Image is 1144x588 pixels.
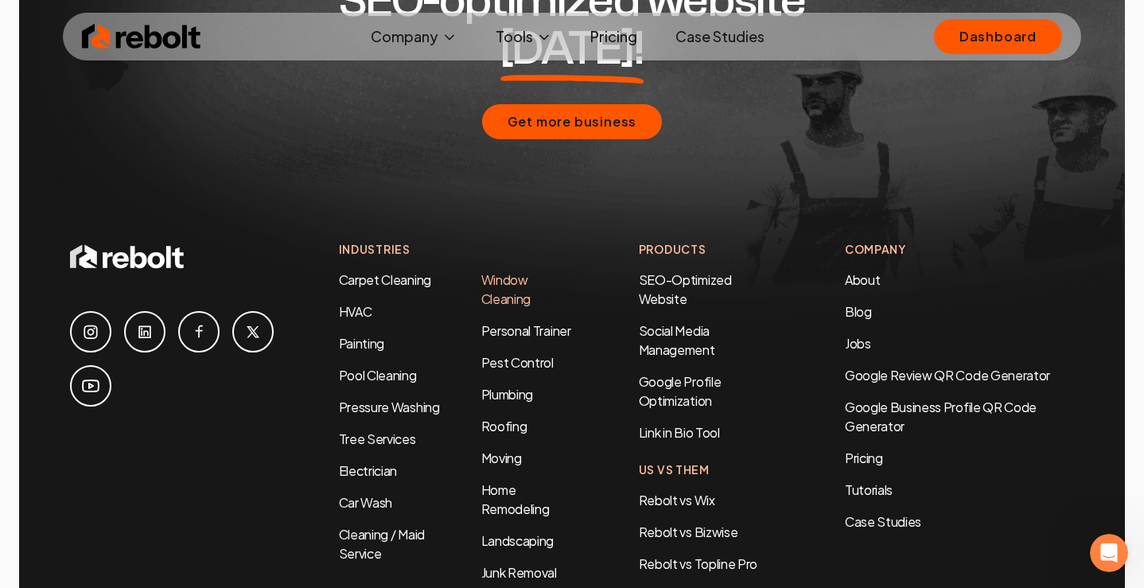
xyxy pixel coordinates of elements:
a: Home Remodeling [481,481,550,517]
a: Junk Removal [481,564,557,581]
a: Dashboard [934,19,1062,54]
a: Window Cleaning [481,271,531,307]
a: About [845,271,880,288]
a: Case Studies [663,21,777,53]
a: Rebolt vs Wix [639,492,715,508]
h4: Us Vs Them [639,461,781,478]
a: Link in Bio Tool [639,424,720,441]
a: Google Business Profile QR Code Generator [845,399,1037,434]
a: Rebolt vs Topline Pro [639,555,757,572]
a: Jobs [845,335,871,352]
span: [DATE]! [500,25,644,72]
a: Landscaping [481,532,554,549]
a: Social Media Management [639,322,715,358]
a: Pressure Washing [339,399,440,415]
a: Google Profile Optimization [639,373,722,409]
a: Electrician [339,462,397,479]
button: Get more business [482,104,663,139]
a: HVAC [339,303,372,320]
iframe: Intercom live chat [1090,534,1128,572]
h4: Products [639,241,781,258]
a: Moving [481,450,522,466]
a: Painting [339,335,384,352]
a: Personal Trainer [481,322,571,339]
a: Case Studies [845,512,1074,532]
a: Pricing [578,21,650,53]
a: Roofing [481,418,527,434]
a: Google Review QR Code Generator [845,367,1050,384]
a: SEO-Optimized Website [639,271,732,307]
a: Pool Cleaning [339,367,417,384]
h4: Company [845,241,1074,258]
a: Tutorials [845,481,1074,500]
a: Pest Control [481,354,554,371]
a: Rebolt vs Bizwise [639,524,738,540]
img: Rebolt Logo [82,21,201,53]
a: Tree Services [339,430,416,447]
a: Cleaning / Maid Service [339,526,425,562]
a: Pricing [845,449,1074,468]
button: Tools [483,21,565,53]
button: Company [358,21,470,53]
a: Blog [845,303,872,320]
a: Plumbing [481,386,533,403]
a: Carpet Cleaning [339,271,431,288]
h4: Industries [339,241,575,258]
a: Car Wash [339,494,392,511]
